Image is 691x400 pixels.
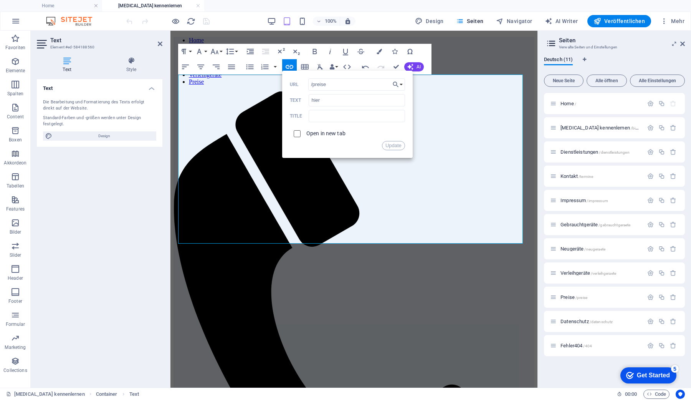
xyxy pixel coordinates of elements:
[372,44,387,59] button: Colors
[590,320,613,324] span: /datenschutz
[258,59,272,75] button: Ordered List
[282,59,297,75] button: Insert Link
[5,45,25,51] p: Favoriten
[389,59,403,75] button: Confirm (Ctrl+⏎)
[599,150,629,154] span: /dienstleistungen
[171,17,180,26] button: Klicke hier, um den Vorschau-Modus zu verlassen
[453,15,487,27] button: Seiten
[560,343,592,349] span: Klick, um Seite zu öffnen
[658,124,665,131] div: Duplizieren
[7,183,24,189] p: Tabellen
[544,57,685,71] div: Sprachen-Tabs
[670,197,676,204] div: Entfernen
[243,59,257,75] button: Unordered List
[560,125,678,131] span: [MEDICAL_DATA] kennenlernen
[290,98,309,103] label: Text
[558,295,643,300] div: Preise/preise
[558,271,643,276] div: Verleihgeräte/verleihgeraete
[560,319,613,324] span: Klick, um Seite zu öffnen
[6,4,62,20] div: Get Started 5 items remaining, 0% complete
[587,75,627,87] button: Alle öffnen
[96,390,139,399] nav: breadcrumb
[617,390,637,399] h6: Session-Zeit
[598,223,630,227] span: /gebrauchtgeraete
[354,44,368,59] button: Strikethrough
[647,390,666,399] span: Code
[670,342,676,349] div: Entfernen
[647,221,654,228] div: Einstellungen
[658,197,665,204] div: Duplizieren
[6,321,25,327] p: Formular
[50,37,162,44] h2: Text
[591,271,616,276] span: /verleihgeraete
[670,294,676,300] div: Entfernen
[290,82,308,87] label: URL
[542,15,581,27] button: AI Writer
[96,390,117,399] span: Klick zum Auswählen. Doppelklick zum Bearbeiten
[647,124,654,131] div: Einstellungen
[647,149,654,155] div: Einstellungen
[575,295,587,300] span: /preise
[404,62,424,71] button: AI
[209,59,223,75] button: Align Right
[658,294,665,300] div: Duplizieren
[658,100,665,107] div: Duplizieren
[23,8,56,15] div: Get Started
[187,17,195,26] i: Seite neu laden
[658,173,665,179] div: Duplizieren
[670,100,676,107] div: Die Startseite kann nicht gelöscht werden
[8,298,22,304] p: Footer
[658,221,665,228] div: Duplizieren
[647,100,654,107] div: Einstellungen
[647,294,654,300] div: Einstellungen
[544,75,584,87] button: Neue Seite
[560,270,616,276] span: Klick, um Seite zu öffnen
[456,17,484,25] span: Seiten
[412,15,447,27] div: Design (Strg+Alt+Y)
[658,149,665,155] div: Duplizieren
[344,18,351,25] i: Bei Größenänderung Zoomstufe automatisch an das gewählte Gerät anpassen.
[412,15,447,27] button: Design
[323,44,337,59] button: Italic (Ctrl+I)
[6,206,25,212] p: Features
[298,59,312,75] button: Insert Table
[313,17,340,26] button: 100%
[545,17,578,25] span: AI Writer
[647,246,654,252] div: Einstellungen
[313,59,327,75] button: Clear Formatting
[587,15,651,27] button: Veröffentlichen
[657,15,688,27] button: Mehr
[289,44,304,59] button: Subscript
[37,79,162,93] h4: Text
[583,344,592,348] span: /404
[558,101,643,106] div: Home/
[403,44,417,59] button: Special Characters
[57,2,64,9] div: 5
[660,17,684,25] span: Mehr
[340,59,354,75] button: HTML
[658,246,665,252] div: Duplizieren
[8,275,23,281] p: Header
[658,342,665,349] div: Duplizieren
[37,57,100,73] h4: Text
[6,390,85,399] a: Klick, um Auswahl aufzuheben. Doppelklick öffnet Seitenverwaltung
[274,44,288,59] button: Superscript
[630,75,685,87] button: Alle Einstellungen
[7,114,24,120] p: Content
[625,390,637,399] span: 00 00
[647,197,654,204] div: Einstellungen
[43,99,156,112] div: Die Bearbeitung und Formatierung des Texts erfolgt direkt auf der Website.
[129,390,139,399] span: Klick zum Auswählen. Doppelklick zum Bearbeiten
[643,390,670,399] button: Code
[558,343,643,348] div: Fehler404/404
[633,78,681,83] span: Alle Einstellungen
[243,44,258,59] button: Increase Indent
[307,44,322,59] button: Bold (Ctrl+B)
[560,173,593,179] span: Kontakt
[547,78,580,83] span: Neue Seite
[558,222,643,227] div: Gebrauchtgeräte/gebrauchtgeraete
[559,37,685,44] h2: Seiten
[558,319,643,324] div: Datenschutz/datenschutz
[670,149,676,155] div: Entfernen
[178,44,193,59] button: Paragraph Format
